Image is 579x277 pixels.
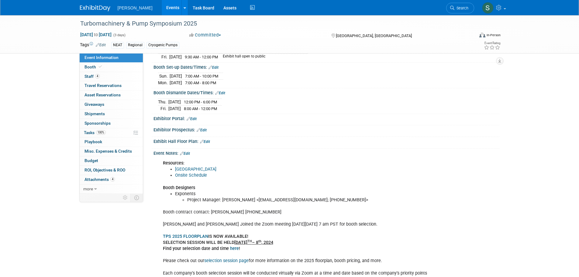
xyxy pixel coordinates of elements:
[84,177,115,182] span: Attachments
[336,33,412,38] span: [GEOGRAPHIC_DATA], [GEOGRAPHIC_DATA]
[118,5,153,10] span: [PERSON_NAME]
[163,234,248,239] b: IS NOW AVAILABLE!
[113,33,126,37] span: (3 days)
[130,194,143,202] td: Toggle Event Tabs
[93,32,99,37] span: to
[175,173,207,178] a: Onsite Schedule
[247,239,252,243] sup: TH
[239,246,240,251] b: !
[80,81,143,90] a: Travel Reservations
[180,151,190,156] a: Edit
[234,240,273,245] u: [DATE] – 8 , 2024
[163,246,229,251] b: Find your selection date and time
[80,100,143,109] a: Giveaways
[170,79,182,86] td: [DATE]
[80,109,143,119] a: Shipments
[185,81,216,85] span: 7:00 AM - 8:00 PM
[83,186,93,191] span: more
[84,64,103,69] span: Booth
[78,18,465,29] div: Turbomachinery & Pump Symposium 2025
[153,114,499,122] div: Exhibitor Portal:
[80,5,110,11] img: ExhibitDay
[170,73,182,80] td: [DATE]
[200,140,210,144] a: Edit
[153,149,499,157] div: Event Notes:
[146,42,179,48] div: Cryogenic Pumps
[153,137,499,145] div: Exhibit Hall Floor Plan:
[80,32,112,37] span: [DATE] [DATE]
[219,54,308,60] td: Exhibit hall open to public
[486,33,501,37] div: In-Person
[168,99,181,105] td: [DATE]
[84,102,104,107] span: Giveaways
[230,246,239,251] a: here
[80,166,143,175] a: ROI, Objectives & ROO
[197,128,207,132] a: Edit
[158,73,170,80] td: Sun.
[175,167,216,172] a: [GEOGRAPHIC_DATA]
[158,99,168,105] td: Thu.
[438,32,501,41] div: Event Format
[258,239,261,243] sup: th
[80,72,143,81] a: Staff4
[96,43,106,47] a: Edit
[80,147,143,156] a: Misc. Expenses & Credits
[184,100,217,104] span: 12:00 PM - 6:00 PM
[184,106,217,111] span: 8:00 AM - 12:00 PM
[163,185,195,190] b: Booth Designers
[158,79,170,86] td: Mon.
[185,74,218,78] span: 7:00 AM - 10:00 PM
[153,125,499,133] div: Exhibitor Prospectus:
[84,83,122,88] span: Travel Reservations
[80,156,143,165] a: Budget
[204,258,249,263] a: selection session page
[80,128,143,137] a: Tasks100%
[484,42,500,45] div: Event Rating
[153,63,499,71] div: Booth Set-up Dates/Times:
[185,55,218,59] span: 9:30 AM - 12:00 PM
[84,130,106,135] span: Tasks
[84,158,98,163] span: Budget
[169,54,182,60] td: [DATE]
[187,197,429,203] li: Project Manager: [PERSON_NAME] <[EMAIL_ADDRESS][DOMAIN_NAME]; [PHONE_NUMBER]>
[163,240,273,245] b: SELECTION SESSION WILL BE HELD
[99,65,102,68] i: Booth reservation complete
[163,161,184,166] b: Resources:
[446,3,474,13] a: Search
[95,74,100,78] span: 4
[84,111,105,116] span: Shipments
[80,91,143,100] a: Asset Reservations
[111,42,124,48] div: NEAT
[80,63,143,72] a: Booth
[187,117,197,121] a: Edit
[158,54,169,60] td: Fri.
[80,185,143,194] a: more
[80,137,143,147] a: Playbook
[120,194,131,202] td: Personalize Event Tab Strip
[158,105,168,112] td: Fri.
[168,105,181,112] td: [DATE]
[126,42,144,48] div: Regional
[479,33,485,37] img: Format-Inperson.png
[482,2,494,14] img: Skye Tuinei
[84,55,119,60] span: Event Information
[80,175,143,184] a: Attachments4
[175,191,429,203] li: Exponents
[209,65,219,70] a: Edit
[187,32,223,38] button: Committed
[80,42,106,49] td: Tags
[153,88,499,96] div: Booth Dismantle Dates/Times:
[96,130,106,135] span: 100%
[84,149,132,154] span: Misc. Expenses & Credits
[163,234,208,239] a: TPS 2025 FLOORPLAN
[84,92,121,97] span: Asset Reservations
[84,168,125,172] span: ROI, Objectives & ROO
[215,91,225,95] a: Edit
[84,139,102,144] span: Playbook
[80,53,143,62] a: Event Information
[110,177,115,182] span: 4
[80,119,143,128] a: Sponsorships
[84,121,111,126] span: Sponsorships
[84,74,100,79] span: Staff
